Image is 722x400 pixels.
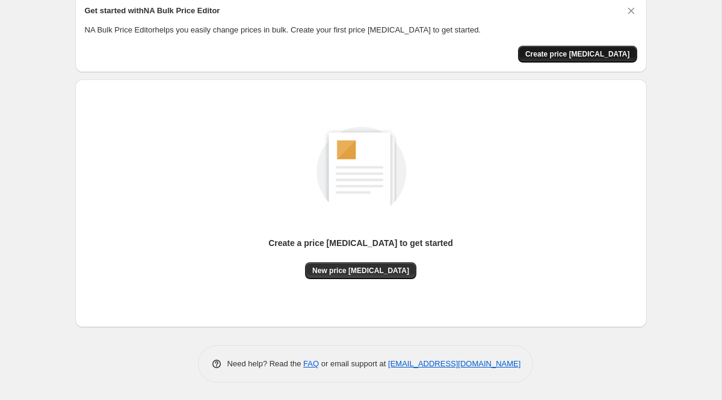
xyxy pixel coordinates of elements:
p: NA Bulk Price Editor helps you easily change prices in bulk. Create your first price [MEDICAL_DAT... [85,24,637,36]
button: Dismiss card [625,5,637,17]
span: Create price [MEDICAL_DATA] [525,49,630,59]
a: FAQ [303,359,319,368]
button: New price [MEDICAL_DATA] [305,262,416,279]
p: Create a price [MEDICAL_DATA] to get started [268,237,453,249]
h2: Get started with NA Bulk Price Editor [85,5,220,17]
button: Create price change job [518,46,637,63]
span: Need help? Read the [227,359,304,368]
span: New price [MEDICAL_DATA] [312,266,409,275]
span: or email support at [319,359,388,368]
a: [EMAIL_ADDRESS][DOMAIN_NAME] [388,359,520,368]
